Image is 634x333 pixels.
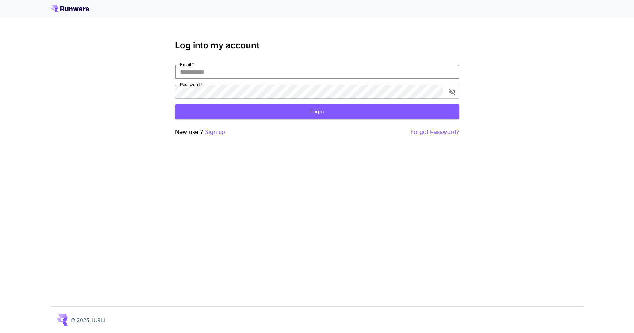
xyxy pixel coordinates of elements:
label: Password [180,81,203,87]
button: Login [175,104,459,119]
h3: Log into my account [175,41,459,50]
p: New user? [175,128,225,136]
p: © 2025, [URL] [71,316,105,324]
button: Forgot Password? [411,128,459,136]
button: toggle password visibility [446,85,459,98]
label: Email [180,61,194,68]
button: Sign up [205,128,225,136]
